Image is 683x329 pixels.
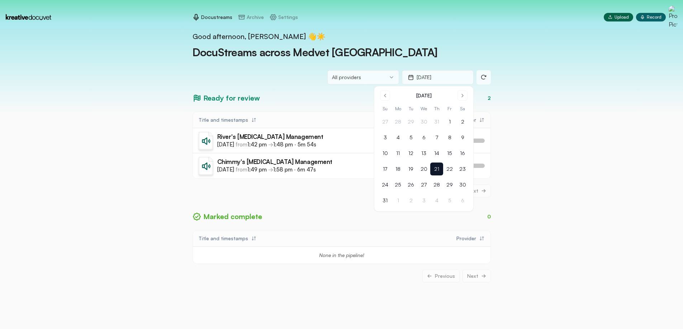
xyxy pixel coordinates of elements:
button: 23 [456,163,469,175]
span: Medvet [GEOGRAPHIC_DATA] [293,45,437,59]
button: 22 [443,163,456,175]
button: 2 [456,115,469,128]
button: 28 [430,178,443,191]
button: 24 [379,178,392,191]
button: 26 [404,178,417,191]
button: 3 [417,194,430,207]
button: 30 [456,178,469,191]
span: Marked complete [203,212,262,222]
button: Title and timestamps [194,232,261,245]
button: 1 [392,194,404,207]
img: Profile Picture [669,6,677,29]
button: 11 [392,147,404,160]
span: · [294,141,316,148]
p: 0 [487,213,491,220]
button: 7 [430,131,443,144]
button: 29 [404,115,417,128]
h3: Chimmy's [MEDICAL_DATA] Management [217,158,333,166]
button: 4 [430,194,443,207]
p: Good afternoon, [PERSON_NAME] 👋☀️ [193,32,491,42]
button: 31 [379,194,392,207]
h3: River's [MEDICAL_DATA] Management [217,133,323,141]
button: 20 [417,163,430,175]
th: Wednesday [417,105,430,112]
button: Provider [452,232,489,245]
button: 6 [417,131,430,144]
button: Go to next month [457,91,468,101]
p: 2 [488,95,491,102]
button: 14 [430,147,443,160]
span: 5m 54s [298,141,316,148]
span: [DATE] [217,166,234,173]
span: · [294,166,316,173]
p: from [217,141,323,148]
button: 13 [417,147,430,160]
button: Go to previous month [380,91,390,101]
th: Thursday [430,105,443,112]
button: 27 [417,178,430,191]
th: Saturday [456,105,469,112]
button: 6 [456,194,469,207]
button: 8 [443,131,456,144]
button: 9 [456,131,469,144]
button: 1 [443,115,456,128]
button: 2 [404,194,417,207]
p: from [217,166,333,173]
button: 12 [404,147,417,160]
a: Archive [238,14,264,21]
span: → [268,166,293,173]
th: Tuesday [404,105,417,112]
button: 4 [392,131,404,144]
button: Upload [604,13,633,21]
span: [DATE] [217,141,234,148]
th: Friday [443,105,456,112]
button: 10 [379,147,392,160]
button: 15 [443,147,456,160]
button: 27 [379,115,392,128]
span: → [268,141,293,148]
button: 17 [379,163,392,175]
button: 19 [404,163,417,175]
p: Archive [247,14,264,21]
span: 1:42 pm [247,141,267,148]
div: [DATE] [416,92,432,99]
span: 1:58 pm [273,166,293,173]
span: Record [647,14,661,20]
button: Record [636,13,666,21]
td: None in the pipeline! [193,246,490,263]
span: 6m 47s [297,166,316,173]
button: 5 [443,194,456,207]
span: 1:48 pm [273,141,293,148]
h1: DocuStreams across [193,42,491,59]
span: Ready for review [203,93,260,103]
button: 29 [443,178,456,191]
a: Settings [270,14,298,21]
p: [DATE] [417,74,431,81]
button: Title and timestamps [194,113,261,126]
button: 16 [456,147,469,160]
th: Sunday [379,105,392,112]
a: Docustreams [193,14,232,21]
p: Settings [278,14,298,21]
button: 3 [379,131,392,144]
button: 21 [430,163,443,175]
button: [DATE] [402,70,474,84]
button: 25 [392,178,404,191]
button: 5 [404,131,417,144]
p: Docustreams [201,14,232,21]
button: 28 [392,115,404,128]
button: 30 [417,115,430,128]
span: Upload [615,14,629,20]
button: 18 [392,163,404,175]
span: 1:49 pm [247,166,267,173]
button: 31 [430,115,443,128]
th: Monday [392,105,404,112]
